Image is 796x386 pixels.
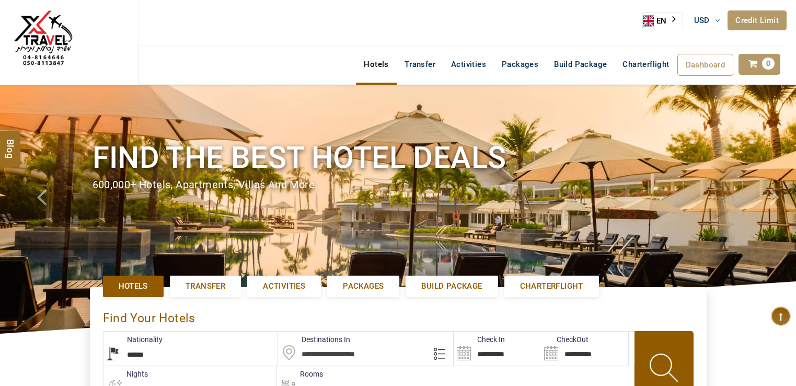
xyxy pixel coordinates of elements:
[622,60,669,69] span: Charterflight
[642,13,683,29] div: Language
[103,369,148,379] label: nights
[686,60,725,70] span: Dashboard
[186,281,225,292] span: Transfer
[356,54,396,75] a: Hotels
[615,54,677,75] a: Charterflight
[406,276,498,297] a: Build Package
[454,334,505,345] label: Check In
[454,332,541,366] input: Search
[397,54,443,75] a: Transfer
[276,369,323,379] label: Rooms
[694,16,710,25] span: USD
[93,177,704,192] div: 600,000+ hotels, apartments, villas and more.
[103,276,164,297] a: Hotels
[541,332,628,366] input: Search
[739,54,780,75] a: 0
[103,334,163,345] label: Nationality
[263,281,305,292] span: Activities
[728,10,787,30] a: Credit Limit
[103,300,694,331] div: Find Your Hotels
[119,281,148,292] span: Hotels
[8,5,78,75] img: The Royal Line Holidays
[504,276,599,297] a: Charterflight
[494,54,546,75] a: Packages
[170,276,241,297] a: Transfer
[247,276,321,297] a: Activities
[642,13,683,29] aside: Language selected: English
[520,281,583,292] span: Charterflight
[443,54,494,75] a: Activities
[343,281,384,292] span: Packages
[421,281,482,292] span: Build Package
[762,58,775,70] span: 0
[541,334,589,345] label: CheckOut
[546,54,615,75] a: Build Package
[278,334,350,345] label: Destinations In
[643,13,683,29] a: EN
[93,138,704,177] h1: Find the best hotel deals
[327,276,399,297] a: Packages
